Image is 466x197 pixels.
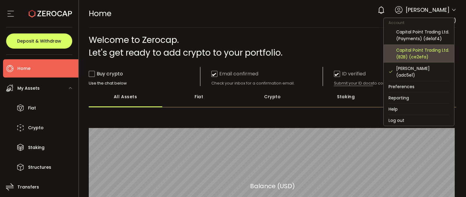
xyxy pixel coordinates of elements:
[384,104,454,115] li: Help
[28,104,36,112] span: Fiat
[17,39,61,43] span: Deposit & Withdraw
[162,86,236,107] div: Fiat
[396,29,449,42] div: Capital Point Trading Ltd. (Payments) (de1af4)
[396,47,449,60] div: Capital Point Trading Ltd. (B2B) (ce2efa)
[383,86,456,107] div: Structured Products
[236,86,309,107] div: Crypto
[17,183,39,192] span: Transfers
[384,92,454,103] li: Reporting
[384,115,454,126] li: Log out
[396,65,449,78] div: [PERSON_NAME] (adc5e1)
[6,33,72,49] button: Deposit & Withdraw
[89,86,162,107] div: All Assets
[17,64,30,73] span: Home
[384,81,454,92] li: Preferences
[309,86,383,107] div: Staking
[211,81,323,86] div: Check your inbox for a confirmation email.
[334,81,445,86] div: to complete onboarding.
[395,131,466,197] iframe: Chat Widget
[89,70,123,78] div: Buy crypto
[384,20,409,25] span: Account
[250,181,295,190] section: Balance (USD)
[28,123,44,132] span: Crypto
[406,6,450,14] span: [PERSON_NAME]
[393,17,456,24] span: [PERSON_NAME] (adc5e1)
[89,34,457,59] div: Welcome to Zerocap. Let's get ready to add crypto to your portfolio.
[28,143,45,152] span: Staking
[334,81,373,86] span: Submit your ID docs
[334,70,366,78] div: ID verified
[17,84,40,93] span: My Assets
[211,70,258,78] div: Email confirmed
[89,81,200,86] div: Use the chat below
[28,163,51,172] span: Structures
[89,8,111,19] span: Home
